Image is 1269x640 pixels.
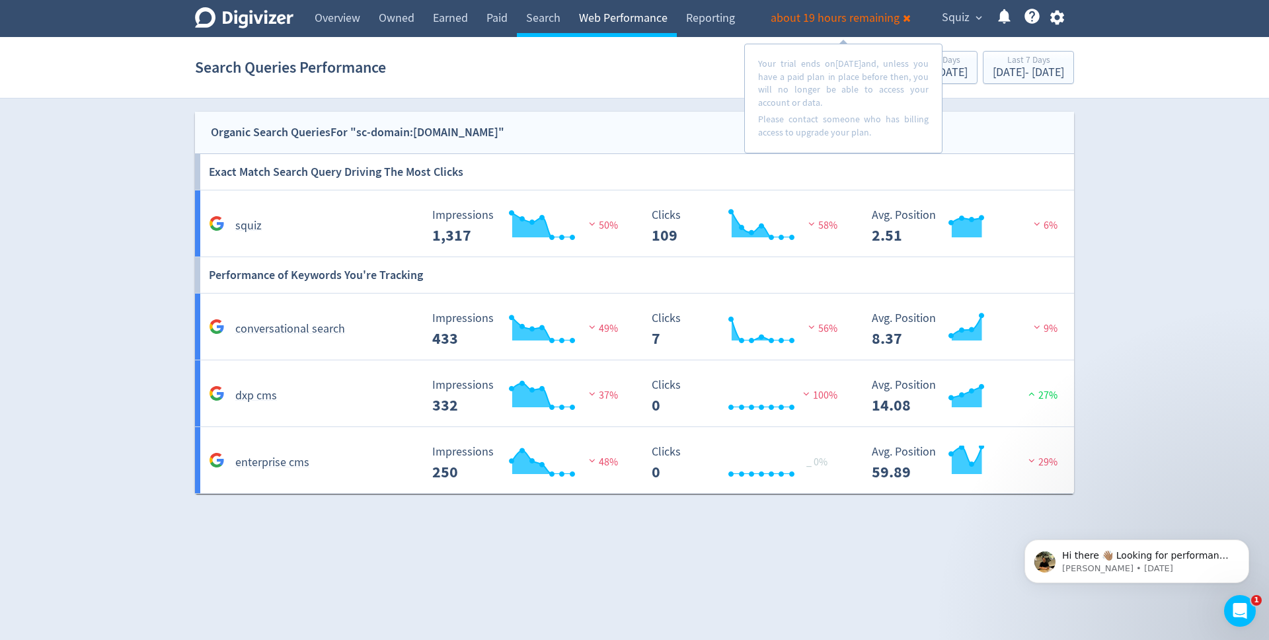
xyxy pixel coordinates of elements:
[1025,389,1057,402] span: 27%
[235,218,262,234] h5: squiz
[805,322,837,335] span: 56%
[209,452,225,468] svg: Google Analytics
[1030,322,1044,332] img: negative-performance.svg
[586,389,618,402] span: 37%
[586,322,618,335] span: 49%
[1030,322,1057,335] span: 9%
[426,209,624,244] svg: Impressions 1,317
[209,216,225,231] svg: Google Analytics
[993,56,1064,67] div: Last 7 Days
[235,455,309,471] h5: enterprise cms
[209,385,225,401] svg: Google Analytics
[1025,456,1057,469] span: 29%
[758,58,929,109] p: Your trial ends on [DATE] and, unless you have a paid plan in place before then, you will no long...
[426,312,624,347] svg: Impressions 433
[426,379,624,414] svg: Impressions 332
[1025,389,1038,399] img: positive-performance.svg
[586,322,599,332] img: negative-performance.svg
[586,219,618,232] span: 50%
[645,379,843,414] svg: Clicks 0
[645,446,843,481] svg: Clicks 0
[586,456,618,469] span: 48%
[195,46,386,89] h1: Search Queries Performance
[645,312,843,347] svg: Clicks 7
[993,67,1064,79] div: [DATE] - [DATE]
[942,7,970,28] span: Squiz
[1251,595,1262,606] span: 1
[865,209,1063,244] svg: Avg. Position 2.51
[805,322,818,332] img: negative-performance.svg
[195,190,1074,257] a: squiz Impressions 1,317 Impressions 1,317 50% Clicks 109 Clicks 109 58% Avg. Position 2.51 Avg. P...
[771,11,900,26] span: about 19 hours remaining
[865,379,1063,414] svg: Avg. Position 14.08
[1025,456,1038,465] img: negative-performance.svg
[973,12,985,24] span: expand_more
[586,389,599,399] img: negative-performance.svg
[1030,219,1057,232] span: 6%
[211,123,504,142] div: Organic Search Queries For "sc-domain:[DOMAIN_NAME]"
[235,321,345,337] h5: conversational search
[209,319,225,335] svg: Google Analytics
[195,360,1074,427] a: dxp cms Impressions 332 Impressions 332 37% Clicks 0 Clicks 0 100% Avg. Position 14.08 Avg. Posit...
[865,312,1063,347] svg: Avg. Position 8.37
[426,446,624,481] svg: Impressions 250
[805,219,818,229] img: negative-performance.svg
[806,456,827,469] span: _ 0%
[645,209,843,244] svg: Clicks 109
[586,456,599,465] img: negative-performance.svg
[235,388,277,404] h5: dxp cms
[805,219,837,232] span: 58%
[195,427,1074,494] a: enterprise cms Impressions 250 Impressions 250 48% Clicks 0 Clicks 0 _ 0% Avg. Position 59.89 Avg...
[758,113,929,139] p: Please contact someone who has billing access to upgrade your plan.
[1030,219,1044,229] img: negative-performance.svg
[937,7,985,28] button: Squiz
[209,154,463,190] h6: Exact Match Search Query Driving The Most Clicks
[1005,512,1269,604] iframe: Intercom notifications message
[195,294,1074,360] a: conversational search Impressions 433 Impressions 433 49% Clicks 7 Clicks 7 56% Avg. Position 8.3...
[800,389,813,399] img: negative-performance.svg
[586,219,599,229] img: negative-performance.svg
[865,446,1063,481] svg: Avg. Position 59.89
[209,257,423,293] h6: Performance of Keywords You're Tracking
[983,51,1074,84] button: Last 7 Days[DATE]- [DATE]
[1224,595,1256,627] iframe: Intercom live chat
[800,389,837,402] span: 100%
